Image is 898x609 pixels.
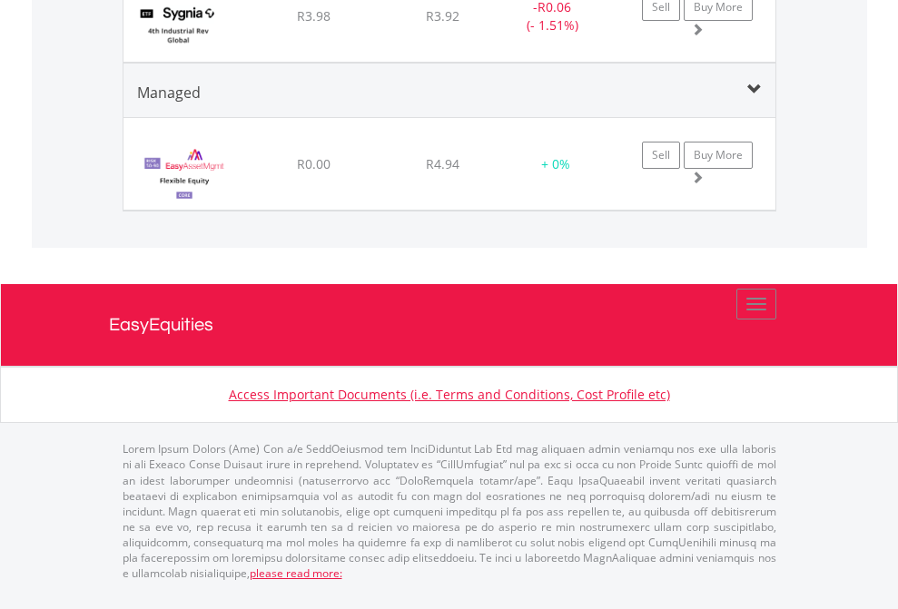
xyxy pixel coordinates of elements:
a: EasyEquities [109,284,790,366]
a: Access Important Documents (i.e. Terms and Conditions, Cost Profile etc) [229,386,670,403]
span: Managed [137,83,201,103]
span: R0.00 [297,155,331,172]
a: please read more: [250,565,342,581]
div: + 0% [509,155,602,173]
span: R3.98 [297,7,331,25]
img: EMPBundle_CEquity.png [133,141,237,205]
a: Sell [642,142,680,169]
p: Lorem Ipsum Dolors (Ame) Con a/e SeddOeiusmod tem InciDiduntut Lab Etd mag aliquaen admin veniamq... [123,441,776,581]
span: R4.94 [426,155,459,172]
a: Buy More [684,142,753,169]
span: R3.92 [426,7,459,25]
